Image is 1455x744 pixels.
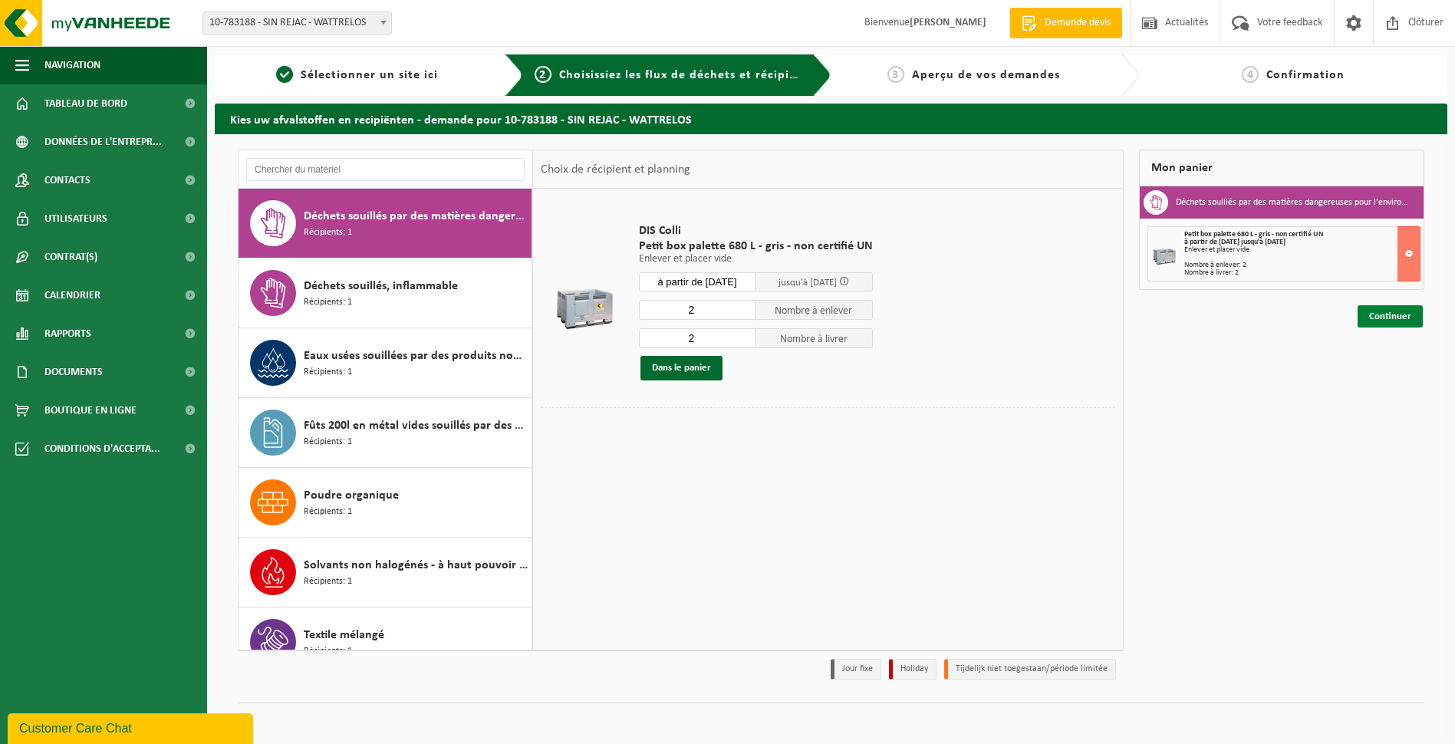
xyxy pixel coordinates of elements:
[1266,69,1345,81] span: Confirmation
[755,300,873,320] span: Nombre à enlever
[239,607,532,677] button: Textile mélangé Récipients: 1
[239,258,532,328] button: Déchets souillés, inflammable Récipients: 1
[304,486,399,505] span: Poudre organique
[239,398,532,468] button: Fûts 200l en métal vides souillés par des déchets dangereux Récipients: 1
[1184,238,1285,246] strong: à partir de [DATE] jusqu'à [DATE]
[304,644,352,659] span: Récipients: 1
[1009,8,1122,38] a: Demande devis
[8,710,256,744] iframe: chat widget
[1184,262,1420,269] div: Nombre à enlever: 2
[755,328,873,348] span: Nombre à livrer
[276,66,293,83] span: 1
[640,356,723,380] button: Dans le panier
[779,278,837,288] span: jusqu'à [DATE]
[304,435,352,449] span: Récipients: 1
[44,199,107,238] span: Utilisateurs
[533,150,698,189] div: Choix de récipient et planning
[1041,15,1114,31] span: Demande devis
[1176,190,1412,215] h3: Déchets souillés par des matières dangereuses pour l'environnement
[1184,246,1420,254] div: Enlever et placer vide
[1184,269,1420,277] div: Nombre à livrer: 2
[304,574,352,589] span: Récipients: 1
[222,66,492,84] a: 1Sélectionner un site ici
[559,69,815,81] span: Choisissiez les flux de déchets et récipients
[215,104,1447,133] h2: Kies uw afvalstoffen en recipiënten - demande pour 10-783188 - SIN REJAC - WATTRELOS
[1139,150,1424,186] div: Mon panier
[304,505,352,519] span: Récipients: 1
[202,12,392,35] span: 10-783188 - SIN REJAC - WATTRELOS
[304,556,528,574] span: Solvants non halogénés - à haut pouvoir calorifique en petits emballages (<200L)
[301,69,438,81] span: Sélectionner un site ici
[44,123,162,161] span: Données de l'entrepr...
[910,17,986,28] strong: [PERSON_NAME]
[889,659,937,680] li: Holiday
[44,353,103,391] span: Documents
[912,69,1060,81] span: Aperçu de vos demandes
[304,416,528,435] span: Fûts 200l en métal vides souillés par des déchets dangereux
[639,239,873,254] span: Petit box palette 680 L - gris - non certifié UN
[44,46,100,84] span: Navigation
[44,161,91,199] span: Contacts
[1358,305,1423,328] a: Continuer
[44,84,127,123] span: Tableau de bord
[944,659,1116,680] li: Tijdelijk niet toegestaan/période limitée
[304,207,528,226] span: Déchets souillés par des matières dangereuses pour l'environnement
[239,189,532,258] button: Déchets souillés par des matières dangereuses pour l'environnement Récipients: 1
[239,538,532,607] button: Solvants non halogénés - à haut pouvoir calorifique en petits emballages (<200L) Récipients: 1
[887,66,904,83] span: 3
[304,626,384,644] span: Textile mélangé
[639,254,873,265] p: Enlever et placer vide
[239,328,532,398] button: Eaux usées souillées par des produits non dangereux Récipients: 1
[639,272,756,291] input: Sélectionnez date
[304,277,458,295] span: Déchets souillés, inflammable
[639,223,873,239] span: DIS Colli
[535,66,551,83] span: 2
[304,347,528,365] span: Eaux usées souillées par des produits non dangereux
[304,295,352,310] span: Récipients: 1
[304,365,352,380] span: Récipients: 1
[44,238,97,276] span: Contrat(s)
[44,276,100,314] span: Calendrier
[203,12,391,34] span: 10-783188 - SIN REJAC - WATTRELOS
[831,659,881,680] li: Jour fixe
[44,314,91,353] span: Rapports
[1184,230,1324,239] span: Petit box palette 680 L - gris - non certifié UN
[239,468,532,538] button: Poudre organique Récipients: 1
[44,430,160,468] span: Conditions d'accepta...
[246,158,525,181] input: Chercher du matériel
[304,226,352,240] span: Récipients: 1
[1242,66,1259,83] span: 4
[44,391,137,430] span: Boutique en ligne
